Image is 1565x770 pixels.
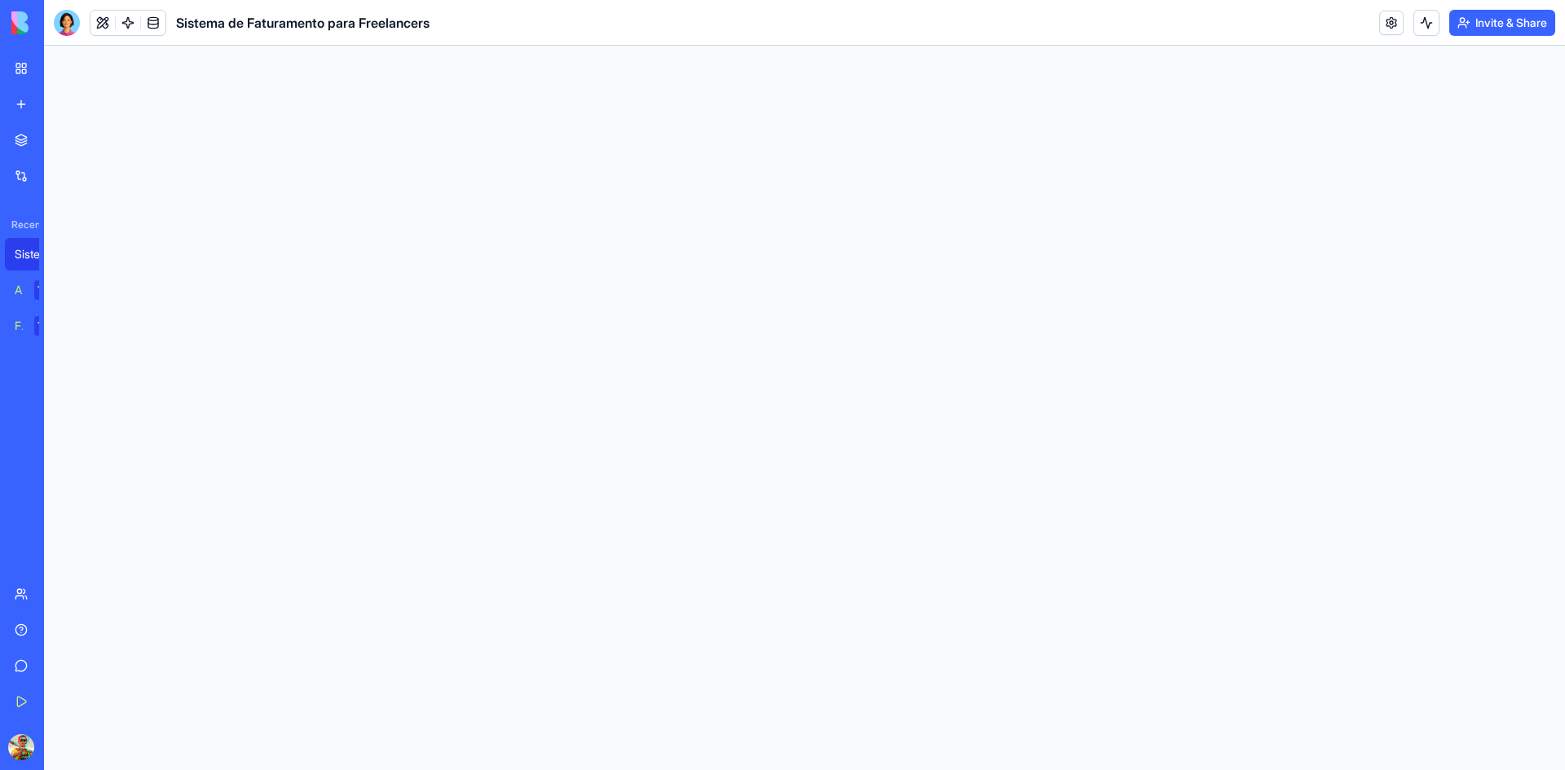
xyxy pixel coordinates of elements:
div: AI Logo Generator [15,282,23,298]
span: Recent [5,218,39,231]
div: Sistema de Faturamento para Freelancers [15,246,60,262]
a: Feedback FormTRY [5,310,70,342]
div: Feedback Form [15,318,23,334]
button: Invite & Share [1449,10,1555,36]
div: TRY [34,316,60,336]
img: ACg8ocIb9EVBQQu06JlCgqTf6EgoUYj4ba_xHiRKThHdoj2dflUFBY4=s96-c [8,734,34,760]
a: Sistema de Faturamento para Freelancers [5,238,70,271]
img: logo [11,11,112,34]
a: AI Logo GeneratorTRY [5,274,70,306]
span: Sistema de Faturamento para Freelancers [176,13,430,33]
div: TRY [34,280,60,300]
